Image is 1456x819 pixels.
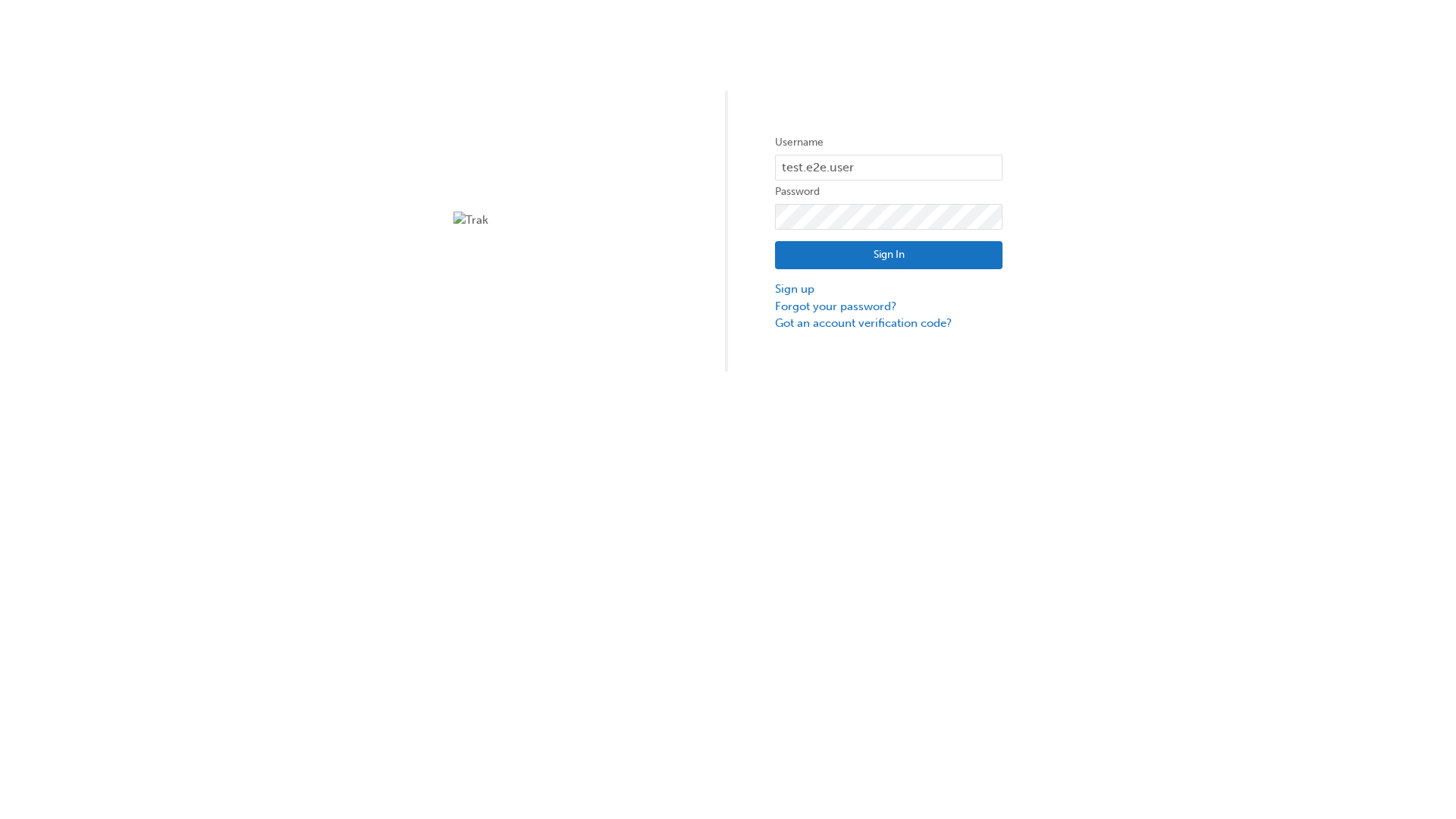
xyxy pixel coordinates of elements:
[775,155,1003,180] input: Username
[775,241,1003,270] button: Sign In
[775,281,1003,298] a: Sign up
[775,298,1003,315] a: Forgot your password?
[775,133,1003,152] label: Username
[453,212,681,229] img: Trak
[775,315,1003,332] a: Got an account verification code?
[775,183,1003,201] label: Password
